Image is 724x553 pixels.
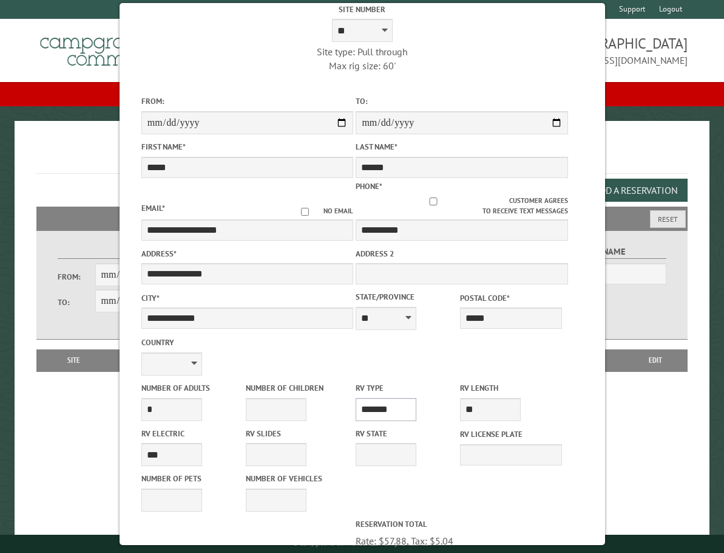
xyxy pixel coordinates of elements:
label: Phone [356,181,382,191]
h2: Filters [36,207,688,230]
label: City [141,292,353,304]
button: Reset [650,210,686,228]
label: Postal Code [460,292,562,304]
span: Rate: $57.88, Tax: $5.04 [356,535,453,547]
th: Dates [105,349,188,371]
label: Customer agrees to receive text messages [356,196,568,216]
label: Site Number [256,4,469,15]
label: No email [286,206,353,216]
label: Number of Adults [141,382,243,394]
label: RV Type [356,382,458,394]
div: Max rig size: 60' [256,59,469,72]
label: RV License Plate [460,428,562,440]
label: Last Name [356,141,568,153]
th: Edit [623,349,688,371]
label: From: [141,95,353,107]
button: Add a Reservation [584,179,688,202]
label: Number of Pets [141,473,243,484]
label: RV Length [460,382,562,394]
label: Dates [58,245,207,259]
label: Reservation Total [356,518,568,530]
div: Site type: Pull through [256,45,469,58]
label: Number of Vehicles [245,473,347,484]
label: Address [141,248,353,259]
label: RV Slides [245,428,347,439]
small: © Campground Commander LLC. All rights reserved. [293,540,430,548]
label: RV Electric [141,428,243,439]
h1: Reservations [36,140,688,174]
label: Address 2 [356,248,568,259]
label: RV State [356,428,458,439]
label: To: [356,95,568,107]
input: Customer agrees to receive text messages [357,197,509,205]
label: State/Province [356,291,458,303]
th: Site [42,349,106,371]
label: From: [58,271,95,283]
label: Email [141,203,164,213]
label: Number of Children [245,382,347,394]
label: To: [58,297,95,308]
input: No email [286,208,323,216]
label: Country [141,337,353,348]
img: Campground Commander [36,24,188,71]
label: First Name [141,141,353,153]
